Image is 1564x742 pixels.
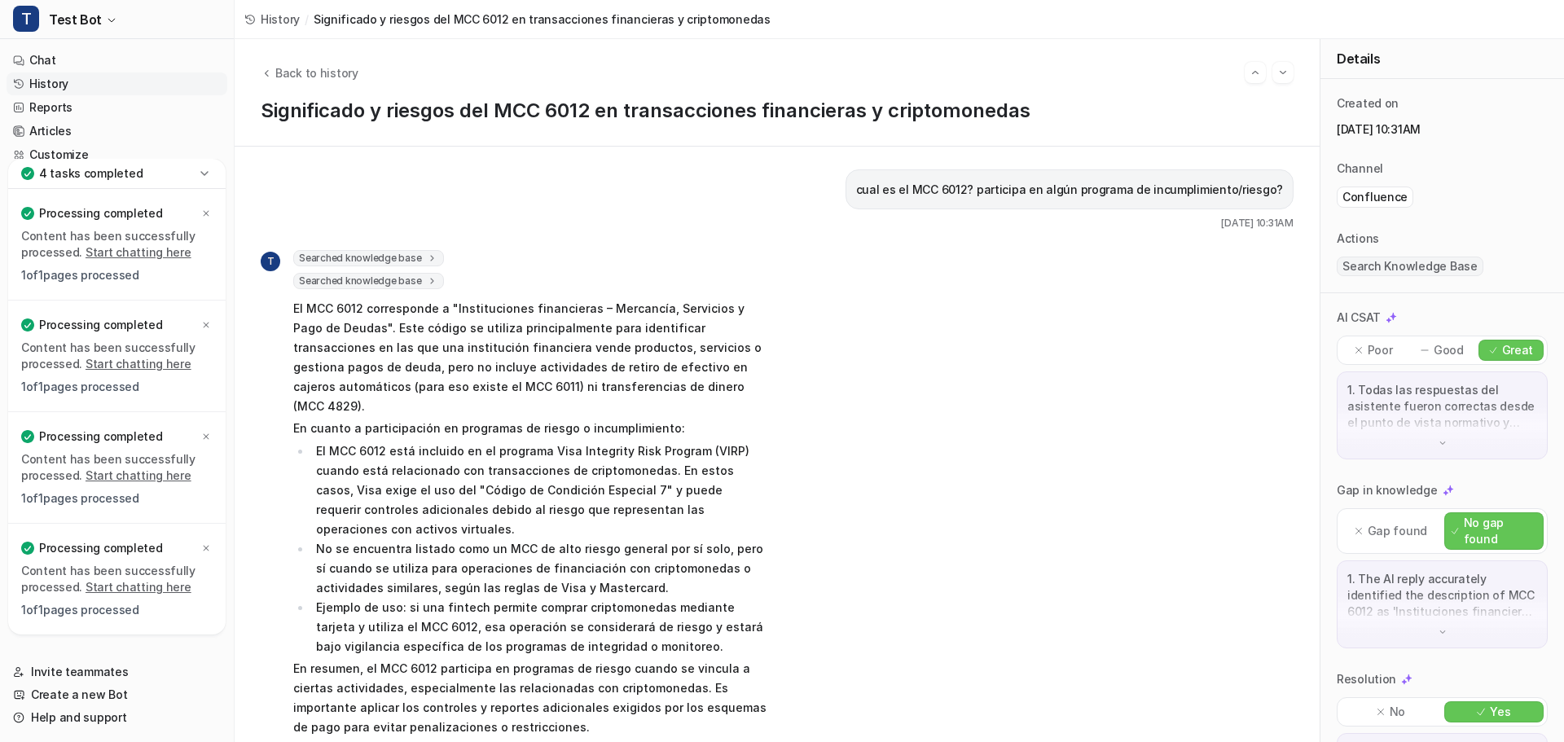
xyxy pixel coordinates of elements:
[7,72,227,95] a: History
[1337,231,1379,247] p: Actions
[1272,62,1294,83] button: Go to next session
[21,490,213,507] p: 1 of 1 pages processed
[1437,626,1448,638] img: down-arrow
[86,357,191,371] a: Start chatting here
[1368,342,1393,358] p: Poor
[21,340,213,372] p: Content has been successfully processed.
[7,706,227,729] a: Help and support
[311,441,770,539] li: El MCC 6012 está incluido en el programa Visa Integrity Risk Program (VIRP) cuando está relaciona...
[1390,704,1405,720] p: No
[39,428,162,445] p: Processing completed
[293,419,770,438] p: En cuanto a participación en programas de riesgo o incumplimiento:
[21,228,213,261] p: Content has been successfully processed.
[856,180,1283,200] p: cual es el MCC 6012? participa en algún programa de incumplimiento/riesgo?
[7,683,227,706] a: Create a new Bot
[39,317,162,333] p: Processing completed
[21,267,213,283] p: 1 of 1 pages processed
[39,540,162,556] p: Processing completed
[1277,65,1289,80] img: Next session
[21,379,213,395] p: 1 of 1 pages processed
[311,539,770,598] li: No se encuentra listado como un MCC de alto riesgo general por sí solo, pero sí cuando se utiliza...
[1337,310,1381,326] p: AI CSAT
[1245,62,1266,83] button: Go to previous session
[13,6,39,32] span: T
[261,99,1294,123] h1: Significado y riesgos del MCC 6012 en transacciones financieras y criptomonedas
[1337,482,1438,498] p: Gap in knowledge
[86,468,191,482] a: Start chatting here
[39,205,162,222] p: Processing completed
[275,64,358,81] span: Back to history
[1221,216,1294,231] span: [DATE] 10:31AM
[261,252,280,271] span: T
[1337,121,1548,138] p: [DATE] 10:31AM
[21,451,213,484] p: Content has been successfully processed.
[244,11,300,28] a: History
[1434,342,1464,358] p: Good
[1337,257,1483,276] span: Search Knowledge Base
[39,165,143,182] p: 4 tasks completed
[7,49,227,72] a: Chat
[261,64,358,81] button: Back to history
[1490,704,1510,720] p: Yes
[1368,523,1427,539] p: Gap found
[305,11,309,28] span: /
[7,143,227,166] a: Customize
[7,96,227,119] a: Reports
[21,563,213,595] p: Content has been successfully processed.
[1337,671,1396,687] p: Resolution
[7,120,227,143] a: Articles
[311,598,770,656] li: Ejemplo de uso: si una fintech permite comprar criptomonedas mediante tarjeta y utiliza el MCC 60...
[1342,189,1408,205] p: Confluence
[1250,65,1261,80] img: Previous session
[293,659,770,737] p: En resumen, el MCC 6012 participa en programas de riesgo cuando se vincula a ciertas actividades,...
[1347,571,1537,620] p: 1. The AI reply accurately identified the description of MCC 6012 as 'Instituciones financieras –...
[1337,95,1399,112] p: Created on
[1347,382,1537,431] p: 1. Todas las respuestas del asistente fueron correctas desde el punto de vista normativo y técnic...
[21,602,213,618] p: 1 of 1 pages processed
[7,661,227,683] a: Invite teammates
[293,273,444,289] span: Searched knowledge base
[49,8,102,31] span: Test Bot
[1437,437,1448,449] img: down-arrow
[293,250,444,266] span: Searched knowledge base
[261,11,300,28] span: History
[1502,342,1534,358] p: Great
[86,245,191,259] a: Start chatting here
[1320,39,1564,79] div: Details
[293,299,770,416] p: El MCC 6012 corresponde a "Instituciones financieras – Mercancía, Servicios y Pago de Deudas". Es...
[86,580,191,594] a: Start chatting here
[1337,160,1383,177] p: Channel
[1464,515,1536,547] p: No gap found
[314,11,771,28] span: Significado y riesgos del MCC 6012 en transacciones financieras y criptomonedas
